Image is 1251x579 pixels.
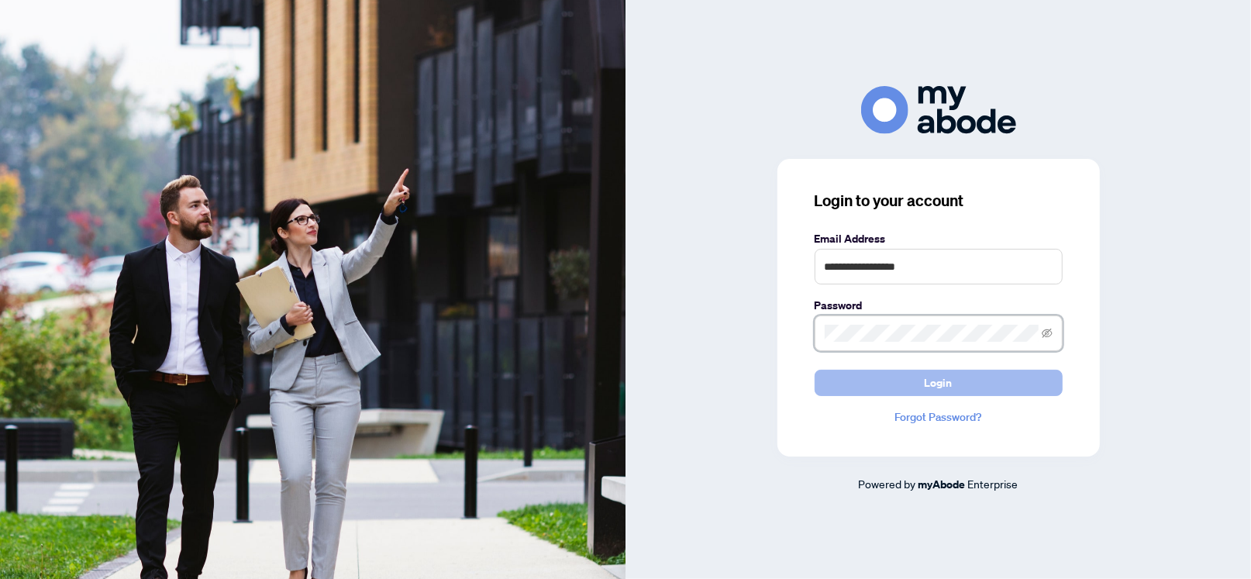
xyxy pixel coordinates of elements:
[815,408,1063,426] a: Forgot Password?
[918,476,966,493] a: myAbode
[815,297,1063,314] label: Password
[859,477,916,491] span: Powered by
[815,190,1063,212] h3: Login to your account
[925,370,953,395] span: Login
[1042,328,1053,339] span: eye-invisible
[815,230,1063,247] label: Email Address
[861,86,1016,133] img: ma-logo
[968,477,1018,491] span: Enterprise
[815,370,1063,396] button: Login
